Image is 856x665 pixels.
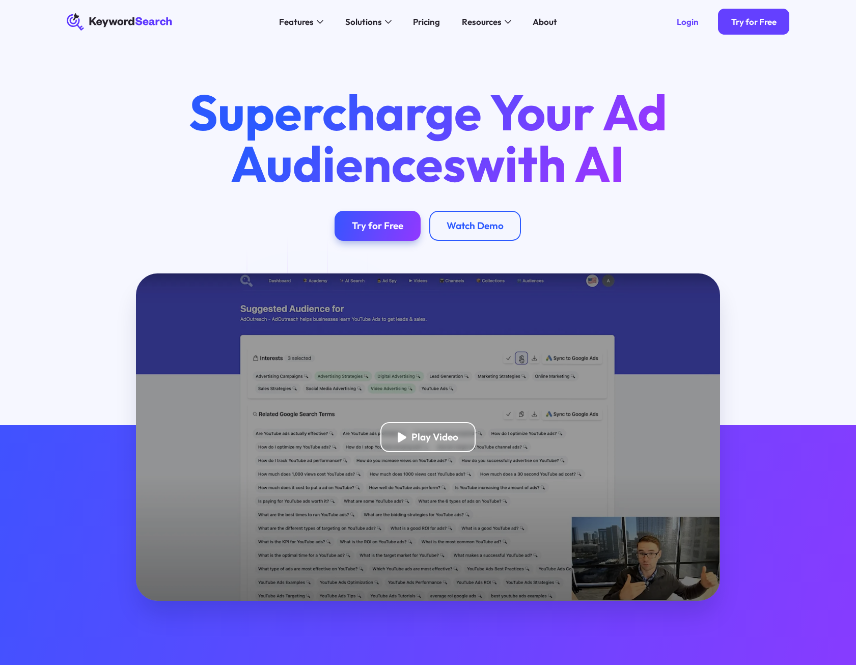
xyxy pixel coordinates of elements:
[352,220,403,232] div: Try for Free
[664,9,712,35] a: Login
[462,15,502,29] div: Resources
[466,132,625,195] span: with AI
[447,220,504,232] div: Watch Demo
[345,15,382,29] div: Solutions
[533,15,557,29] div: About
[731,16,777,27] div: Try for Free
[136,273,721,601] a: open lightbox
[168,87,687,189] h1: Supercharge Your Ad Audiences
[279,15,314,29] div: Features
[413,15,440,29] div: Pricing
[335,211,421,241] a: Try for Free
[677,16,699,27] div: Login
[407,13,447,31] a: Pricing
[411,431,458,444] div: Play Video
[527,13,564,31] a: About
[718,9,789,35] a: Try for Free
